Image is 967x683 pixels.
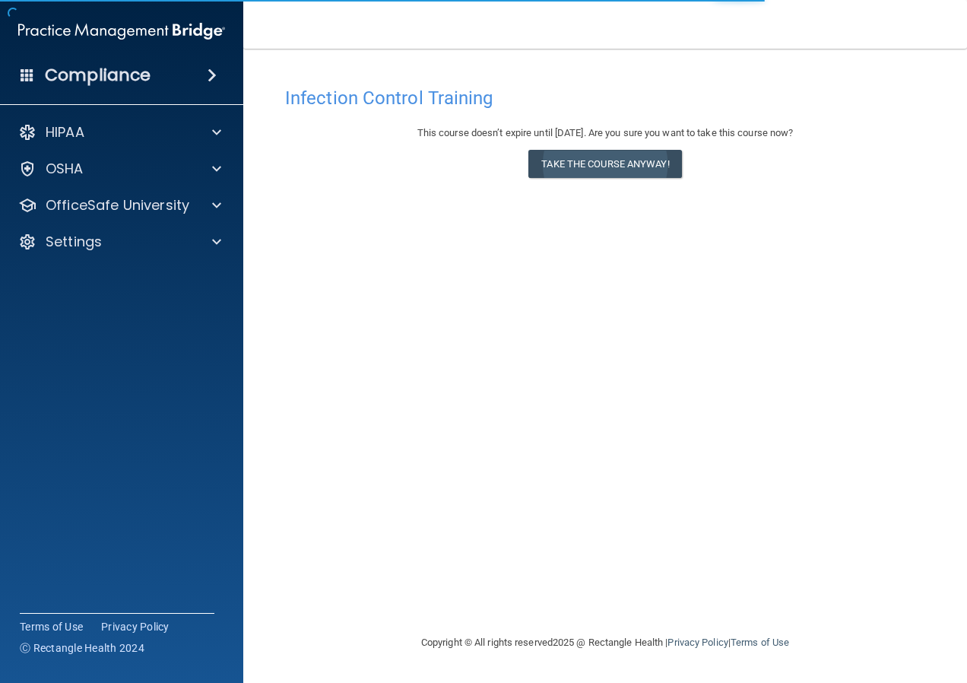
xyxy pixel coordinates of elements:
a: Terms of Use [731,637,789,648]
a: Settings [18,233,221,251]
p: OfficeSafe University [46,196,189,214]
p: OSHA [46,160,84,178]
div: Copyright © All rights reserved 2025 @ Rectangle Health | | [328,618,883,667]
img: PMB logo [18,16,225,46]
p: Settings [46,233,102,251]
a: Privacy Policy [667,637,728,648]
h4: Compliance [45,65,151,86]
button: Take the course anyway! [528,150,681,178]
a: OSHA [18,160,221,178]
span: Ⓒ Rectangle Health 2024 [20,640,144,656]
div: This course doesn’t expire until [DATE]. Are you sure you want to take this course now? [285,124,925,142]
a: Privacy Policy [101,619,170,634]
iframe: Drift Widget Chat Controller [704,575,949,636]
h4: Infection Control Training [285,88,925,108]
p: HIPAA [46,123,84,141]
a: Terms of Use [20,619,83,634]
a: OfficeSafe University [18,196,221,214]
a: HIPAA [18,123,221,141]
